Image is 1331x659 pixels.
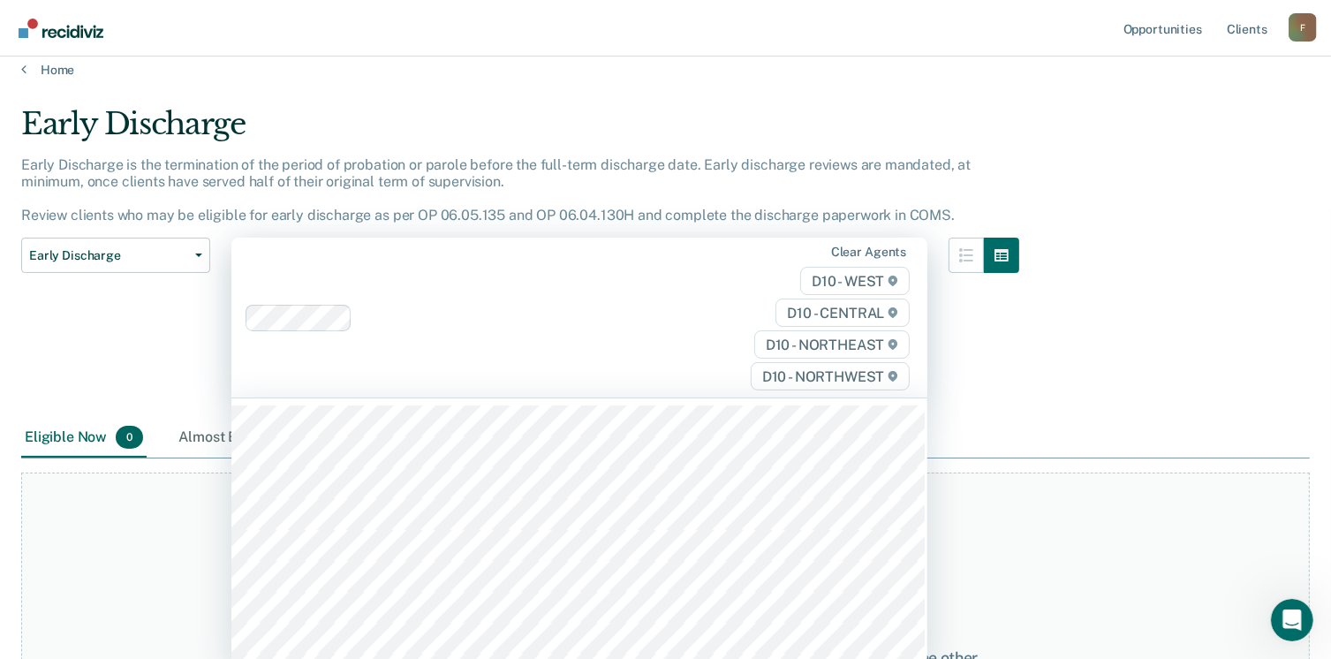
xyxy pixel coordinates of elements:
[21,106,1019,156] div: Early Discharge
[1289,13,1317,42] button: Profile dropdown button
[21,419,147,458] div: Eligible Now0
[751,362,910,390] span: D10 - NORTHWEST
[831,245,906,260] div: Clear agents
[116,426,143,449] span: 0
[1271,599,1313,641] iframe: Intercom live chat
[1289,13,1317,42] div: F
[21,238,210,273] button: Early Discharge
[754,330,910,359] span: D10 - NORTHEAST
[175,419,315,458] div: Almost Eligible1
[19,19,103,38] img: Recidiviz
[29,248,188,263] span: Early Discharge
[21,62,1310,78] a: Home
[775,299,910,327] span: D10 - CENTRAL
[21,156,971,224] p: Early Discharge is the termination of the period of probation or parole before the full-term disc...
[800,267,910,295] span: D10 - WEST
